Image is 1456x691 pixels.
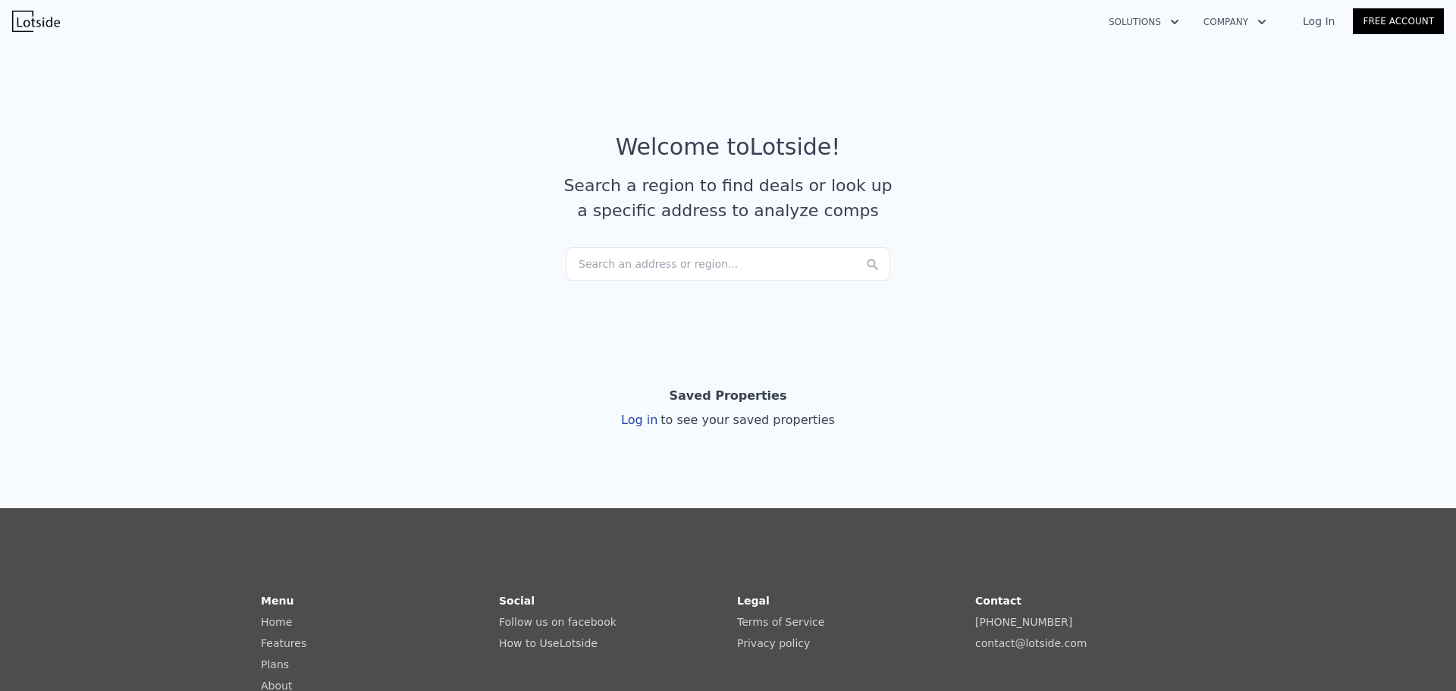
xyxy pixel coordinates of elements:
a: Log In [1285,14,1353,29]
a: Terms of Service [737,616,824,628]
strong: Menu [261,595,293,607]
button: Solutions [1097,8,1191,36]
a: Plans [261,658,289,671]
a: [PHONE_NUMBER] [975,616,1072,628]
a: Home [261,616,292,628]
a: Privacy policy [737,637,810,649]
div: Saved Properties [670,381,787,411]
strong: Contact [975,595,1021,607]
span: to see your saved properties [657,413,835,427]
a: Free Account [1353,8,1444,34]
div: Welcome to Lotside ! [616,133,841,161]
div: Search a region to find deals or look up a specific address to analyze comps [558,173,898,223]
img: Lotside [12,11,60,32]
a: How to UseLotside [499,637,598,649]
a: contact@lotside.com [975,637,1087,649]
strong: Legal [737,595,770,607]
a: Follow us on facebook [499,616,617,628]
a: Features [261,637,306,649]
div: Log in [621,411,835,429]
div: Search an address or region... [566,247,890,281]
button: Company [1191,8,1279,36]
strong: Social [499,595,535,607]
